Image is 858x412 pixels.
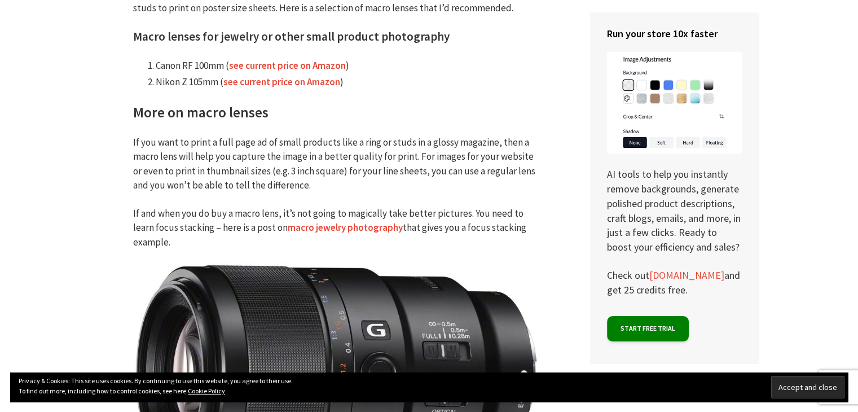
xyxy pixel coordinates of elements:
li: Canon RF 100mm ( ) [156,59,539,73]
a: macro jewelry photography [288,221,403,234]
a: Cookie Policy [188,387,225,395]
strong: More on macro lenses [133,103,269,121]
input: Accept and close [771,376,844,398]
h3: Macro lenses for jewelry or other small product photography [133,29,539,45]
div: Privacy & Cookies: This site uses cookies. By continuing to use this website, you agree to their ... [10,372,848,402]
a: see current price on Amazon [223,76,340,89]
li: Nikon Z 105mm ( ) [156,75,539,90]
a: [DOMAIN_NAME] [649,269,724,282]
h4: Run your store 10x faster [607,27,742,41]
p: If and when you do buy a macro lens, it’s not going to magically take better pictures. You need t... [133,207,539,250]
p: AI tools to help you instantly remove backgrounds, generate polished product descriptions, craft ... [607,52,742,254]
a: Start free trial [607,316,689,341]
p: If you want to print a full page ad of small products like a ring or studs in a glossy magazine, ... [133,135,539,193]
p: Check out and get 25 credits free. [607,268,742,297]
a: see current price on Amazon [229,59,346,72]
